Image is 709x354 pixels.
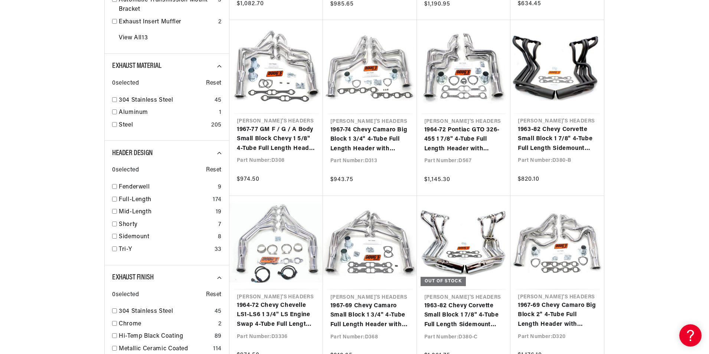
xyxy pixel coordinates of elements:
span: Header Design [112,150,153,157]
a: 1963-82 Chevy Corvette Small Block 1 7/8" 4-Tube Full Length Sidemount Header with Chrome Finish [424,301,503,330]
a: Fenderwell [119,183,215,192]
div: 2 [218,319,222,329]
span: 0 selected [112,290,139,300]
a: 304 Stainless Steel [119,96,212,105]
a: Sidemount [119,232,215,242]
div: 7 [218,220,222,230]
a: Full-Length [119,195,210,205]
span: Reset [206,290,222,300]
a: 1967-69 Chevy Camaro Small Block 1 3/4" 4-Tube Full Length Header with Metallic Ceramic Coating [330,301,409,330]
a: Aluminum [119,108,216,118]
div: 174 [213,195,222,205]
span: 0 selected [112,165,139,175]
a: 1964-72 Chevy Chevelle LS1-LS6 1 3/4" LS Engine Swap 4-Tube Full Length Header with Metallic Cera... [237,301,316,330]
div: 9 [218,183,222,192]
div: 205 [211,121,222,130]
div: 45 [215,96,222,105]
a: 1967-77 GM F / G / A Body Small Block Chevy 1 5/8" 4-Tube Full Length Header with Metallic Cerami... [237,125,316,154]
a: Exhaust Insert Muffler [119,17,215,27]
div: 8 [218,232,222,242]
a: 1963-82 Chevy Corvette Small Block 1 7/8" 4-Tube Full Length Sidemount Header with Hi-Temp Black ... [518,125,597,154]
a: Tri-Y [119,245,212,255]
a: Chrome [119,319,215,329]
span: Exhaust Finish [112,274,153,281]
div: 1 [219,108,222,118]
a: View All 13 [119,33,148,43]
a: 1967-74 Chevy Camaro Big Block 1 3/4" 4-Tube Full Length Header with Metallic Ceramic Coating [330,125,409,154]
div: 19 [216,207,222,217]
a: 304 Stainless Steel [119,307,212,317]
a: Steel [119,121,208,130]
a: Shorty [119,220,215,230]
div: 2 [218,17,222,27]
span: Exhaust Material [112,62,161,70]
div: 33 [215,245,222,255]
span: 0 selected [112,79,139,88]
div: 45 [215,307,222,317]
div: 114 [213,344,222,354]
a: Mid-Length [119,207,213,217]
a: 1967-69 Chevy Camaro Big Block 2" 4-Tube Full Length Header with Metallic Ceramic Coating [518,301,597,330]
span: Reset [206,165,222,175]
a: Hi-Temp Black Coating [119,332,212,341]
span: Reset [206,79,222,88]
div: 89 [215,332,222,341]
a: 1964-72 Pontiac GTO 326-455 1 7/8" 4-Tube Full Length Header with Metallic Ceramic Coating [424,125,503,154]
a: Metallic Ceramic Coated [119,344,210,354]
